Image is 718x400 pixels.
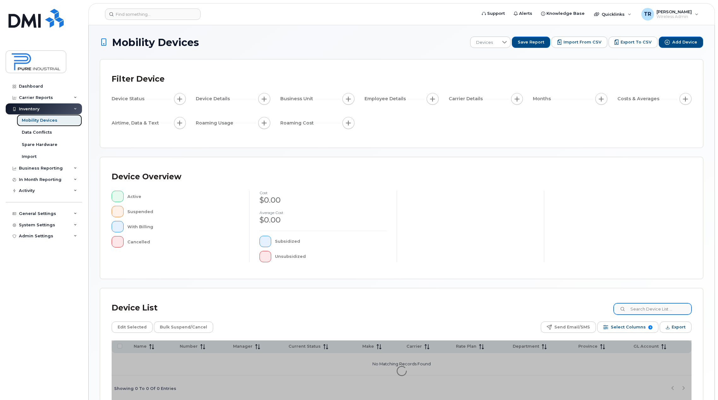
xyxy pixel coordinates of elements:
h4: cost [260,191,387,195]
span: Export [672,322,686,332]
button: Bulk Suspend/Cancel [154,322,213,333]
span: Add Device [672,39,697,45]
button: Send Email/SMS [541,322,596,333]
div: With Billing [127,221,239,232]
span: Device Details [196,96,232,102]
span: Save Report [518,39,544,45]
button: Select Columns 9 [597,322,658,333]
button: Export to CSV [609,37,657,48]
div: Device List [112,300,158,316]
div: Cancelled [127,236,239,247]
div: $0.00 [260,195,387,206]
span: Select Columns [611,322,646,332]
div: Unsubsidized [275,251,386,262]
span: Carrier Details [449,96,485,102]
span: Roaming Usage [196,120,235,126]
span: Bulk Suspend/Cancel [160,322,207,332]
span: Import from CSV [563,39,601,45]
button: Edit Selected [112,322,153,333]
div: Device Overview [112,169,181,185]
span: Roaming Cost [280,120,316,126]
button: Save Report [512,37,550,48]
span: Costs & Averages [617,96,661,102]
span: Months [533,96,553,102]
span: Send Email/SMS [554,322,590,332]
div: Subsidized [275,236,386,247]
span: Airtime, Data & Text [112,120,161,126]
span: 9 [648,325,652,329]
h4: Average cost [260,211,387,215]
input: Search Device List ... [614,303,692,315]
div: $0.00 [260,215,387,225]
span: Edit Selected [118,322,147,332]
div: Suspended [127,206,239,217]
span: Employee Details [365,96,408,102]
div: Filter Device [112,71,165,87]
div: Active [127,191,239,202]
span: Devices [470,37,499,48]
button: Import from CSV [552,37,607,48]
span: Device Status [112,96,146,102]
span: Business Unit [280,96,315,102]
button: Add Device [659,37,703,48]
span: Mobility Devices [112,37,199,48]
span: Export to CSV [621,39,651,45]
button: Export [660,322,692,333]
